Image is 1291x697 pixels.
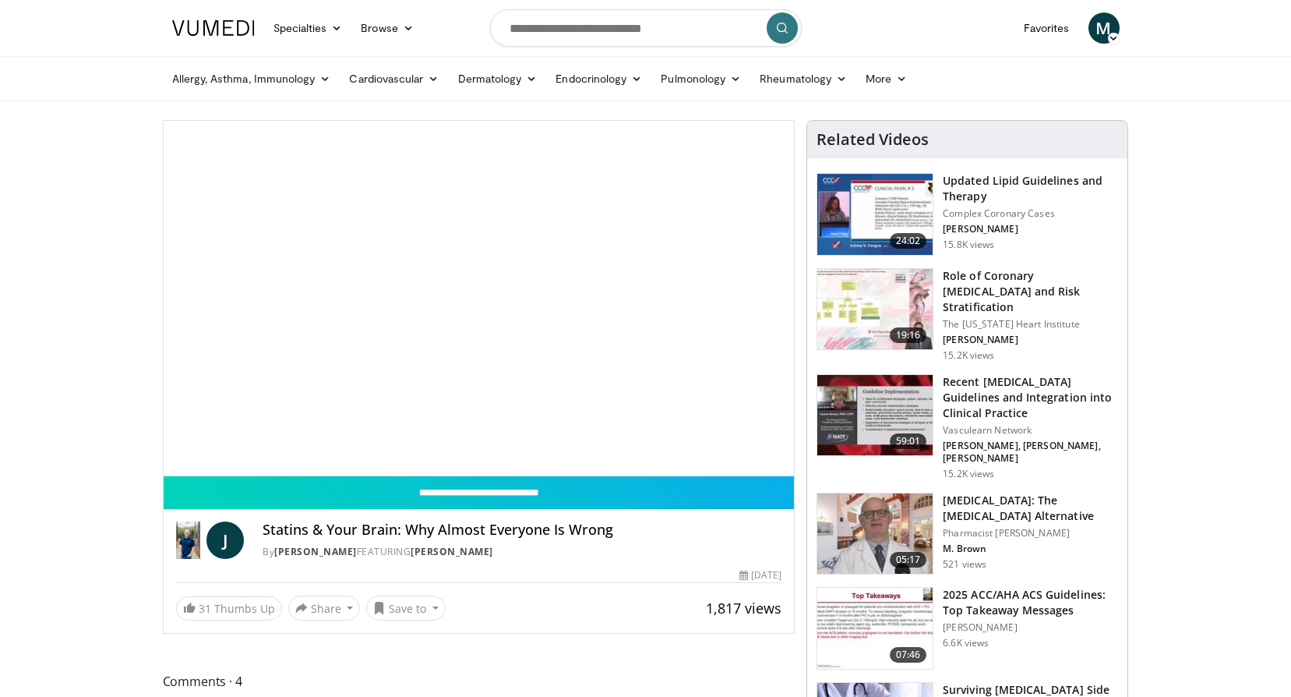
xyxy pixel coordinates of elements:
[274,545,357,558] a: [PERSON_NAME]
[411,545,493,558] a: [PERSON_NAME]
[943,621,1118,634] p: [PERSON_NAME]
[288,596,361,621] button: Share
[943,349,994,362] p: 15.2K views
[943,374,1118,421] h3: Recent [MEDICAL_DATA] Guidelines and Integration into Clinical Practice
[706,599,781,617] span: 1,817 views
[449,63,547,94] a: Dermatology
[366,596,446,621] button: Save to
[351,12,423,44] a: Browse
[943,440,1118,465] p: [PERSON_NAME], [PERSON_NAME], [PERSON_NAME]
[546,63,651,94] a: Endocrinology
[817,174,933,255] img: 77f671eb-9394-4acc-bc78-a9f077f94e00.150x105_q85_crop-smart_upscale.jpg
[1014,12,1079,44] a: Favorites
[817,130,929,149] h4: Related Videos
[943,468,994,480] p: 15.2K views
[739,568,781,582] div: [DATE]
[943,558,986,571] p: 521 views
[1088,12,1120,44] a: M
[817,268,1118,362] a: 19:16 Role of Coronary [MEDICAL_DATA] and Risk Stratification The [US_STATE] Heart Institute [PER...
[817,588,933,669] img: 369ac253-1227-4c00-b4e1-6e957fd240a8.150x105_q85_crop-smart_upscale.jpg
[817,269,933,350] img: 1efa8c99-7b8a-4ab5-a569-1c219ae7bd2c.150x105_q85_crop-smart_upscale.jpg
[943,318,1118,331] p: The [US_STATE] Heart Institute
[263,522,781,539] h4: Statins & Your Brain: Why Almost Everyone Is Wrong
[890,233,927,249] span: 24:02
[176,596,282,621] a: 31 Thumbs Up
[340,63,448,94] a: Cardiovascular
[890,433,927,449] span: 59:01
[163,671,795,692] span: Comments 4
[651,63,750,94] a: Pulmonology
[943,223,1118,235] p: [PERSON_NAME]
[817,375,933,456] img: 87825f19-cf4c-4b91-bba1-ce218758c6bb.150x105_q85_crop-smart_upscale.jpg
[943,587,1118,618] h3: 2025 ACC/AHA ACS Guidelines: Top Takeaway Messages
[943,334,1118,346] p: [PERSON_NAME]
[943,207,1118,220] p: Complex Coronary Cases
[263,545,781,559] div: By FEATURING
[817,493,1118,575] a: 05:17 [MEDICAL_DATA]: The [MEDICAL_DATA] Alternative Pharmacist [PERSON_NAME] M. Brown 521 views
[943,268,1118,315] h3: Role of Coronary [MEDICAL_DATA] and Risk Stratification
[943,493,1118,524] h3: [MEDICAL_DATA]: The [MEDICAL_DATA] Alternative
[943,424,1118,437] p: Vasculearn Network
[817,173,1118,256] a: 24:02 Updated Lipid Guidelines and Therapy Complex Coronary Cases [PERSON_NAME] 15.8K views
[164,121,795,476] video-js: Video Player
[817,494,933,575] img: ce9609b9-a9bf-4b08-84dd-8eeb8ab29fc6.150x105_q85_crop-smart_upscale.jpg
[172,20,255,36] img: VuMedi Logo
[856,63,916,94] a: More
[206,522,244,559] a: J
[943,527,1118,540] p: Pharmacist [PERSON_NAME]
[890,327,927,343] span: 19:16
[890,647,927,663] span: 07:46
[943,173,1118,204] h3: Updated Lipid Guidelines and Therapy
[817,374,1118,480] a: 59:01 Recent [MEDICAL_DATA] Guidelines and Integration into Clinical Practice Vasculearn Network ...
[943,637,989,649] p: 6.6K views
[943,543,1118,555] p: M. Brown
[490,9,802,47] input: Search topics, interventions
[890,552,927,568] span: 05:17
[163,63,340,94] a: Allergy, Asthma, Immunology
[817,587,1118,670] a: 07:46 2025 ACC/AHA ACS Guidelines: Top Takeaway Messages [PERSON_NAME] 6.6K views
[176,522,201,559] img: Dr. Jordan Rennicke
[750,63,856,94] a: Rheumatology
[943,239,994,251] p: 15.8K views
[199,601,211,616] span: 31
[264,12,352,44] a: Specialties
